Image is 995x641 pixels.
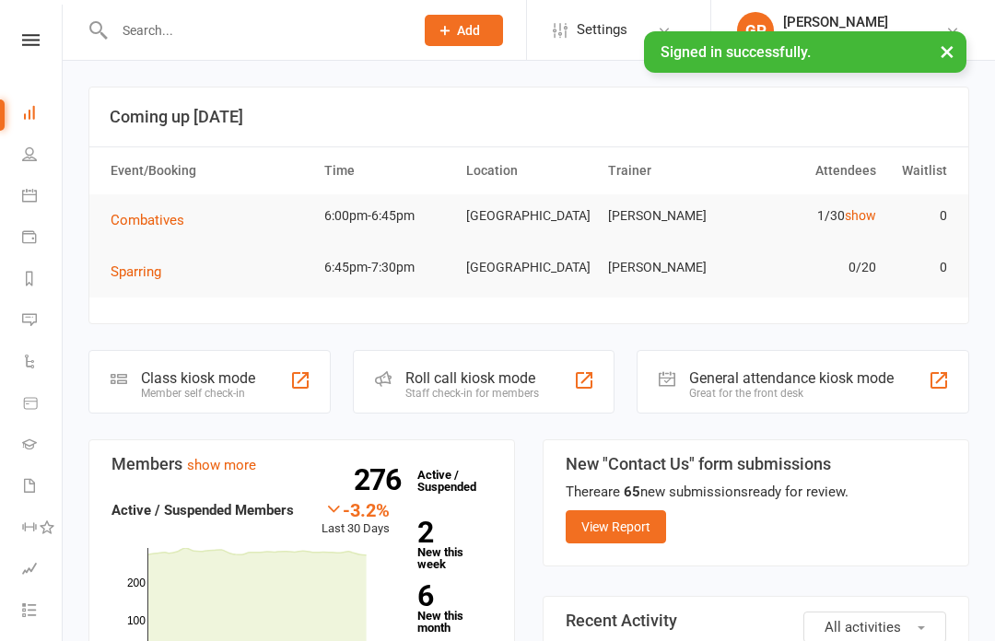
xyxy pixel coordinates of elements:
a: Product Sales [22,384,64,425]
span: Settings [577,9,627,51]
div: GP [737,12,774,49]
td: 6:45pm-7:30pm [316,246,458,289]
span: All activities [825,619,901,635]
button: Sparring [111,261,174,283]
h3: Recent Activity [566,612,946,630]
button: × [931,31,964,71]
td: [PERSON_NAME] [600,246,742,289]
a: Assessments [22,550,64,591]
strong: 65 [624,484,640,500]
div: Last 30 Days [322,499,390,539]
td: 6:00pm-6:45pm [316,194,458,238]
div: [PERSON_NAME] [783,14,945,30]
h3: Coming up [DATE] [110,108,948,126]
button: Add [425,15,503,46]
a: View Report [566,510,666,543]
td: 0 [884,246,955,289]
td: 0/20 [742,246,884,289]
a: 6New this month [417,582,492,634]
th: Event/Booking [102,147,316,194]
strong: 2 [417,519,485,546]
td: [GEOGRAPHIC_DATA] [458,194,600,238]
th: Location [458,147,600,194]
a: People [22,135,64,177]
th: Attendees [742,147,884,194]
td: 0 [884,194,955,238]
a: 276Active / Suspended [408,455,489,507]
td: [GEOGRAPHIC_DATA] [458,246,600,289]
div: Class kiosk mode [141,369,255,387]
span: Sparring [111,263,161,280]
strong: Active / Suspended Members [111,502,294,519]
div: There are new submissions ready for review. [566,481,849,503]
div: Member self check-in [141,387,255,400]
div: Roll call kiosk mode [405,369,539,387]
td: [PERSON_NAME] [600,194,742,238]
a: Payments [22,218,64,260]
span: Combatives [111,212,184,228]
td: 1/30 [742,194,884,238]
a: show [845,208,876,223]
input: Search... [109,17,401,43]
div: General attendance kiosk mode [689,369,894,387]
a: Dashboard [22,94,64,135]
th: Time [316,147,458,194]
a: Calendar [22,177,64,218]
strong: 276 [354,466,408,494]
h3: New "Contact Us" form submissions [566,455,849,473]
div: Great for the front desk [689,387,894,400]
strong: 6 [417,582,485,610]
a: Reports [22,260,64,301]
button: Combatives [111,209,197,231]
th: Waitlist [884,147,955,194]
div: -3.2% [322,499,390,519]
h3: Members [111,455,492,473]
span: Signed in successfully. [661,43,811,61]
div: Staff check-in for members [405,387,539,400]
a: show more [187,457,256,473]
div: Krav Maga Defence Institute [783,30,945,47]
a: 2New this week [417,519,492,570]
span: Add [457,23,480,38]
th: Trainer [600,147,742,194]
